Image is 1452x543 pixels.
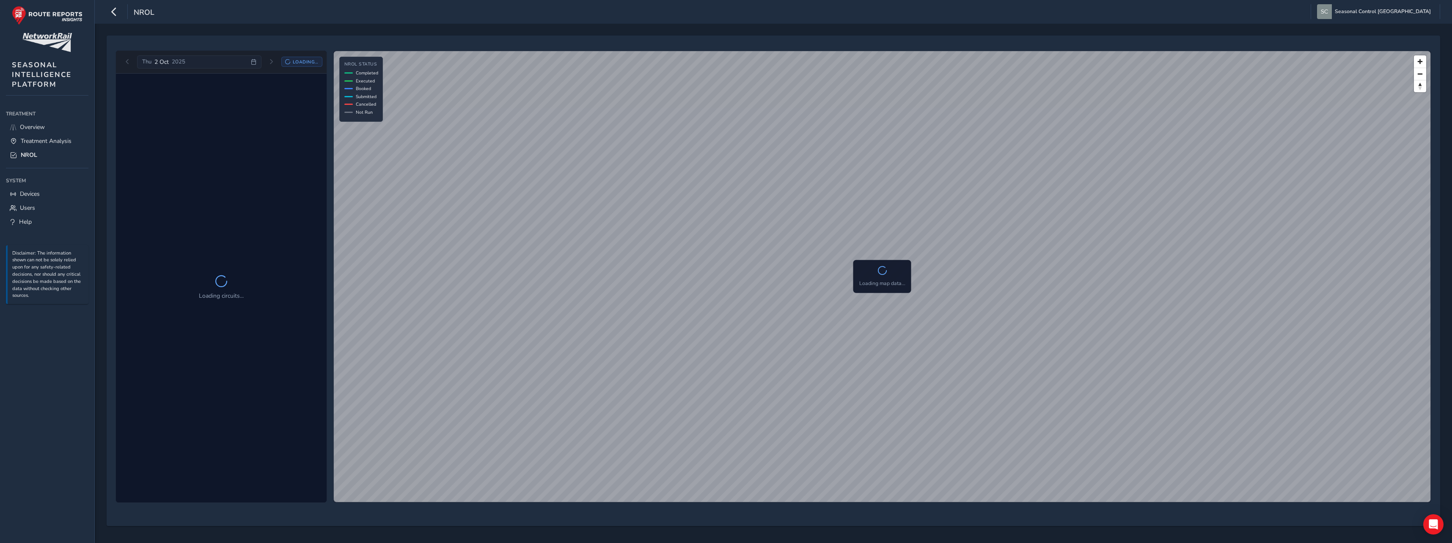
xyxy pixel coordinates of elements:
[6,120,88,134] a: Overview
[859,280,905,287] p: Loading map data...
[356,101,376,107] span: Cancelled
[6,201,88,215] a: Users
[6,107,88,120] div: Treatment
[1414,55,1426,68] button: Zoom in
[356,70,378,76] span: Completed
[6,215,88,229] a: Help
[293,59,318,65] span: Loading...
[172,58,185,66] span: 2025
[6,174,88,187] div: System
[1414,80,1426,92] button: Reset bearing to north
[6,148,88,162] a: NROL
[6,134,88,148] a: Treatment Analysis
[20,123,45,131] span: Overview
[1317,4,1332,19] img: diamond-layout
[1335,4,1431,19] span: Seasonal Control [GEOGRAPHIC_DATA]
[134,7,154,19] span: NROL
[356,78,375,84] span: Executed
[12,6,82,25] img: rr logo
[344,62,378,67] h4: NROL Status
[22,33,72,52] img: customer logo
[334,51,1430,502] canvas: Map
[1317,4,1434,19] button: Seasonal Control [GEOGRAPHIC_DATA]
[20,204,35,212] span: Users
[12,60,71,89] span: SEASONAL INTELLIGENCE PLATFORM
[1414,68,1426,80] button: Zoom out
[356,85,371,92] span: Booked
[356,93,377,100] span: Submitted
[19,218,32,226] span: Help
[6,187,88,201] a: Devices
[142,58,151,66] span: Thu
[199,291,244,300] p: Loading circuits...
[12,250,84,300] p: Disclaimer: The information shown can not be solely relied upon for any safety-related decisions,...
[356,109,373,115] span: Not Run
[21,137,71,145] span: Treatment Analysis
[154,58,169,66] span: 2 Oct
[20,190,40,198] span: Devices
[1423,514,1444,535] div: Open Intercom Messenger
[21,151,37,159] span: NROL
